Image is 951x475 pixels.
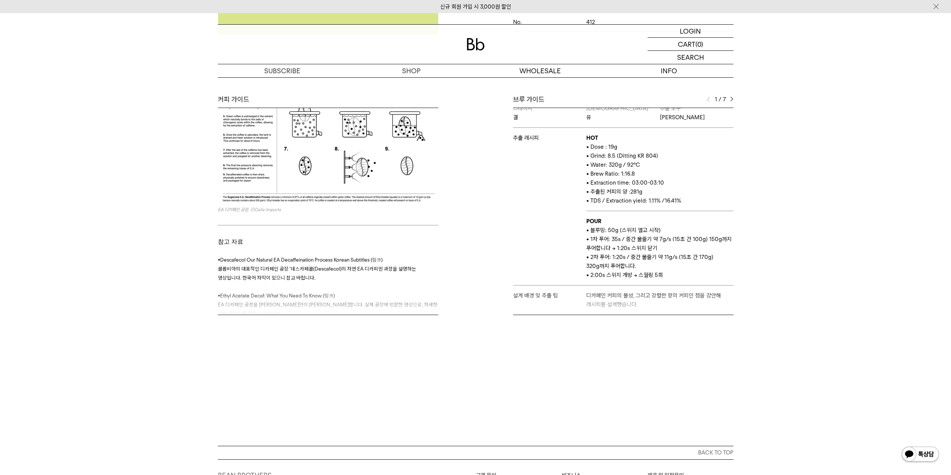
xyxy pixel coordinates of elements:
span: / [719,95,722,104]
span: • 1차 푸어: 35s / 중간 물줄기 약 7g/s (15초 간 100g) 150g까지 푸어합니다 → 1:20s 스위치 닫기 [586,236,732,252]
p: CART [678,38,695,50]
span: 스테이지 [513,105,532,112]
p: 유 [586,113,660,122]
i: EA 디카페인 공정. ©Cafe Imports [218,207,281,212]
span: • [218,257,220,263]
span: • 2차 푸어: 1:20s / 중간 물줄기 약 11g/s (15초 간 170g) 320g까지 푸어합니다. [586,254,713,269]
button: BACK TO TOP [218,446,734,459]
span: • Brew Ratio: 1:16.8 [586,170,635,177]
p: 결 [513,113,587,122]
a: SHOP [347,64,476,77]
span: 7 [723,95,726,104]
img: 78805a221a988e79ef3f42d7c5bfd418_093908.png [218,35,438,205]
span: 1 [714,95,717,104]
div: 커피 가이드 [218,95,438,104]
p: SEARCH [677,51,704,64]
span: • Dose : 19g [586,144,617,150]
a: CART (0) [648,38,734,51]
span: • TDS / Extraction yield: 1.11% /16.41% [586,197,681,204]
a: 신규 회원 가입 시 3,000원 할인 [440,3,511,10]
a: SUBSCRIBE [218,64,347,77]
p: (0) [695,38,703,50]
span: • Extraction time: 03:00-03:10 [586,179,664,186]
a: 링크 [372,257,381,263]
p: 추출 레시피 [513,133,587,142]
span: 추출 도구 [660,105,681,112]
b: HOT [586,135,598,141]
img: 로고 [467,38,485,50]
span: [DEMOGRAPHIC_DATA] [586,105,648,112]
span: • 2:00s 스위치 개방 → 스월링 5회 [586,272,663,278]
b: POUR [586,218,601,225]
span: 참고 자료 [218,238,243,245]
span: Descafecol Our Natural EA Decaffeination Process Korean Subtitles ( ) [220,257,383,263]
img: 카카오톡 채널 1:1 채팅 버튼 [901,446,940,464]
p: LOGIN [680,25,701,37]
span: • 추출된 커피의 양 :281g [586,188,642,195]
p: WHOLESALE [476,64,605,77]
a: LOGIN [648,25,734,38]
div: 브루 가이드 [513,95,734,104]
span: • Water: 320g / 92°C [586,161,640,168]
p: INFO [605,64,734,77]
p: [PERSON_NAME] [660,113,734,122]
span: • Grind: 8.5 (Ditting KR 804) [586,152,658,159]
span: 콜롬비아의 대표적인 디카페인 공장 '데스카페콜(Descafecol)의 자연 EA 디카피엔 과정을 설명하는 영상입니다. 한국어 자막이 있으니 참고 바랍니다. [218,266,416,281]
span: • 블루밍: 50g (스위치 열고 시작) [586,227,661,234]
